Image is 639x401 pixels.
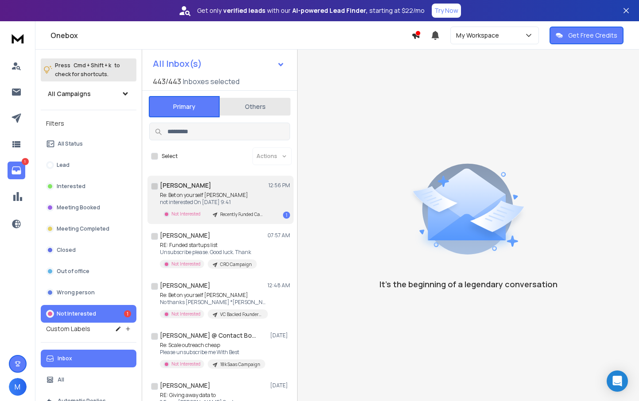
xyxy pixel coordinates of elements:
button: All Status [41,135,136,153]
p: 18k Saas Campaign [220,361,260,368]
h1: [PERSON_NAME] [160,281,210,290]
p: Get only with our starting at $22/mo [197,6,425,15]
p: Recently Funded Campaign [220,211,263,218]
p: not interested On [DATE] 9:41 [160,199,266,206]
strong: AI-powered Lead Finder, [292,6,368,15]
h1: All Campaigns [48,89,91,98]
p: Inbox [58,355,72,362]
p: My Workspace [456,31,503,40]
h1: All Inbox(s) [153,59,202,68]
p: It’s the beginning of a legendary conversation [380,278,558,290]
p: Re: Bet on yourself [PERSON_NAME] [160,292,266,299]
button: Try Now [432,4,461,18]
h1: Onebox [50,30,411,41]
p: RE: Funded startups list [160,242,257,249]
h1: [PERSON_NAME] [160,231,210,240]
p: Press to check for shortcuts. [55,61,120,79]
button: All [41,371,136,389]
p: Out of office [57,268,89,275]
p: Meeting Booked [57,204,100,211]
button: All Inbox(s) [146,55,292,73]
h3: Inboxes selected [183,76,240,87]
button: Wrong person [41,284,136,301]
button: Inbox [41,350,136,367]
p: Re: Scale outreach cheap [160,342,265,349]
p: 12:56 PM [268,182,290,189]
p: VC Backed Founders (Series B+C) [220,311,263,318]
h3: Filters [41,117,136,130]
p: [DATE] [270,332,290,339]
button: Out of office [41,262,136,280]
p: All Status [58,140,83,147]
span: 443 / 443 [153,76,181,87]
span: Cmd + Shift + k [72,60,112,70]
img: logo [9,30,27,46]
p: Please unsubscribe me With Best [160,349,265,356]
button: Interested [41,177,136,195]
p: Try Now [434,6,458,15]
p: 12:48 AM [267,282,290,289]
strong: verified leads [223,6,265,15]
p: 1 [22,158,29,165]
h1: [PERSON_NAME] @ Contact Boss [160,331,257,340]
div: 1 [124,310,131,317]
button: Not Interested1 [41,305,136,323]
p: Lead [57,162,70,169]
button: Meeting Completed [41,220,136,238]
p: Interested [57,183,85,190]
label: Select [162,153,178,160]
h1: [PERSON_NAME] [160,381,210,390]
button: Closed [41,241,136,259]
p: Not Interested [171,261,201,267]
p: Not Interested [171,311,201,317]
p: No thanks [PERSON_NAME] *[PERSON_NAME]* [160,299,266,306]
p: Not Interested [171,211,201,217]
button: Meeting Booked [41,199,136,216]
p: Meeting Completed [57,225,109,232]
button: M [9,378,27,396]
p: Re: Bet on yourself [PERSON_NAME] [160,192,266,199]
button: Lead [41,156,136,174]
a: 1 [8,162,25,179]
p: Not Interested [171,361,201,367]
h1: [PERSON_NAME] [160,181,211,190]
p: RE: Giving away data to [160,392,257,399]
div: 1 [283,212,290,219]
button: Others [220,97,290,116]
p: [DATE] [270,382,290,389]
p: 07:57 AM [267,232,290,239]
button: Primary [149,96,220,117]
p: Unsubscribe please. Good luck. Thank [160,249,257,256]
p: CRO Campaign [220,261,252,268]
p: Not Interested [57,310,96,317]
p: Wrong person [57,289,95,296]
button: Get Free Credits [550,27,624,44]
p: All [58,376,64,383]
h3: Custom Labels [46,324,90,333]
div: Open Intercom Messenger [607,370,628,392]
p: Closed [57,247,76,254]
p: Get Free Credits [568,31,617,40]
button: All Campaigns [41,85,136,103]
